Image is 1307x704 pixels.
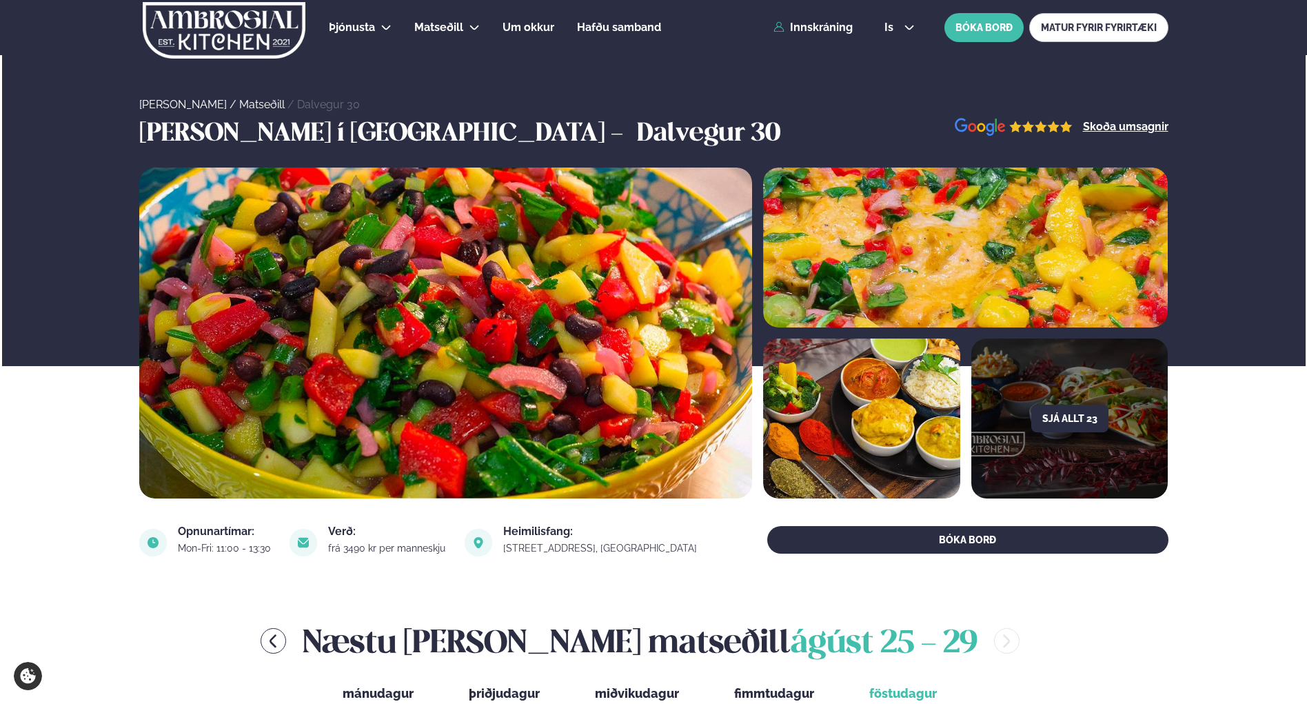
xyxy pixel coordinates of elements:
button: menu-btn-right [994,628,1020,654]
a: Dalvegur 30 [297,98,360,111]
a: Um okkur [503,19,554,36]
div: Mon-Fri: 11:00 - 13:30 [178,543,274,554]
a: Matseðill [414,19,463,36]
img: logo [142,2,307,59]
a: Þjónusta [329,19,375,36]
img: image alt [290,529,317,556]
button: BÓKA BORÐ [767,526,1168,554]
h3: Dalvegur 30 [637,118,780,151]
div: Verð: [328,526,448,537]
span: / [230,98,239,111]
button: menu-btn-left [261,628,286,654]
div: frá 3490 kr per manneskju [328,543,448,554]
img: image alt [763,339,960,499]
a: Matseðill [239,98,285,111]
a: Skoða umsagnir [1083,121,1168,132]
span: Hafðu samband [577,21,661,34]
div: Opnunartímar: [178,526,274,537]
img: image alt [763,168,1168,328]
span: ágúst 25 - 29 [791,629,977,659]
a: Hafðu samband [577,19,661,36]
a: Innskráning [773,21,853,34]
a: link [503,540,700,556]
h2: Næstu [PERSON_NAME] matseðill [303,618,977,663]
img: image alt [955,118,1073,137]
button: is [873,22,925,33]
span: fimmtudagur [734,686,814,701]
span: / [287,98,297,111]
a: Cookie settings [14,662,42,690]
img: image alt [139,529,167,556]
button: Sjá allt 23 [1031,405,1108,432]
img: image alt [465,529,492,556]
span: Matseðill [414,21,463,34]
span: Þjónusta [329,21,375,34]
a: [PERSON_NAME] [139,98,227,111]
span: Um okkur [503,21,554,34]
button: BÓKA BORÐ [944,13,1024,42]
h3: [PERSON_NAME] í [GEOGRAPHIC_DATA] - [139,118,630,151]
a: MATUR FYRIR FYRIRTÆKI [1029,13,1168,42]
div: Heimilisfang: [503,526,700,537]
span: föstudagur [869,686,937,701]
span: is [884,22,898,33]
span: miðvikudagur [595,686,679,701]
img: image alt [139,168,751,499]
span: þriðjudagur [469,686,540,701]
span: mánudagur [343,686,414,701]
